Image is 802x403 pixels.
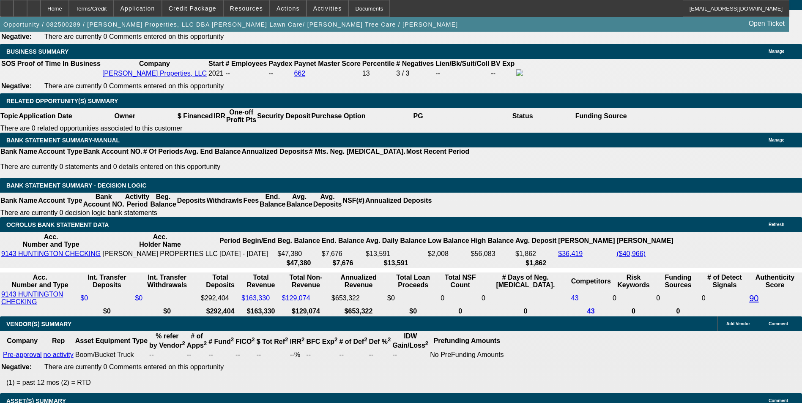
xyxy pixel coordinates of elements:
[334,336,337,343] sup: 2
[365,233,427,249] th: Avg. Daily Balance
[491,60,515,67] b: BV Exp
[342,193,365,209] th: NSF(#)
[226,70,230,77] span: --
[440,307,480,316] th: 0
[149,332,185,349] b: % refer by Vendor
[435,60,489,67] b: Lien/Bk/Suit/Coll
[6,379,802,387] p: (1) = past 12 mos (2) = RTD
[365,250,427,258] td: $13,591
[277,259,320,267] th: $47,380
[331,273,386,289] th: Annualized Revenue
[726,321,750,326] span: Add Vendor
[257,108,311,124] th: Security Deposit
[102,233,218,249] th: Acc. Holder Name
[309,147,406,156] th: # Mts. Neg. [MEDICAL_DATA].
[616,233,673,249] th: [PERSON_NAME]
[434,337,501,344] b: Prefunding Amounts
[616,250,646,257] a: ($40,966)
[277,233,320,249] th: Beg. Balance
[701,290,748,306] td: 0
[321,233,364,249] th: End. Balance
[139,60,170,67] b: Company
[471,250,514,258] td: $56,083
[387,273,439,289] th: Total Loan Proceeds
[365,193,432,209] th: Annualized Deposits
[769,138,784,142] span: Manage
[1,363,32,370] b: Negative:
[257,338,288,345] b: $ Tot Ref
[427,250,470,258] td: $2,008
[286,193,312,209] th: Avg. Balance
[6,182,147,189] span: Bank Statement Summary - Decision Logic
[575,108,627,124] th: Funding Source
[200,290,240,306] td: $292,404
[515,233,557,249] th: Avg. Deposit
[17,60,101,68] th: Proof of Time In Business
[282,307,330,316] th: $129,074
[425,340,428,346] sup: 2
[268,69,293,78] td: --
[270,0,306,16] button: Actions
[307,0,348,16] button: Activities
[241,147,308,156] th: Annualized Deposits
[306,351,338,359] td: --
[571,294,579,302] a: 43
[481,290,570,306] td: 0
[206,193,243,209] th: Withdrawls
[388,336,391,343] sup: 2
[1,273,79,289] th: Acc. Number and Type
[313,5,342,12] span: Activities
[241,294,270,302] a: $163,330
[331,294,386,302] div: $653,322
[311,108,366,124] th: Purchase Option
[471,233,514,249] th: High Balance
[0,163,469,171] p: There are currently 0 statements and 0 details entered on this opportunity
[1,33,32,40] b: Negative:
[3,21,458,28] span: Opportunity / 082500289 / [PERSON_NAME] Properties, LLC DBA [PERSON_NAME] Lawn Care/ [PERSON_NAME...
[102,70,207,77] a: [PERSON_NAME] Properties, LLC
[306,338,337,345] b: BFC Exp
[769,49,784,54] span: Manage
[243,193,259,209] th: Fees
[75,351,148,359] td: Boom/Bucket Truck
[558,250,583,257] a: $36,419
[80,273,134,289] th: Int. Transfer Deposits
[516,69,523,76] img: facebook-icon.png
[44,351,74,358] a: no activity
[226,108,257,124] th: One-off Profit Pts
[427,233,470,249] th: Low Balance
[186,351,207,359] td: --
[656,307,701,316] th: 0
[282,294,310,302] a: $129,074
[392,351,429,359] td: --
[515,250,557,258] td: $1,862
[241,273,281,289] th: Total Revenue
[75,337,148,344] b: Asset Equipment Type
[143,147,183,156] th: # Of Periods
[3,351,42,358] a: Pre-approval
[571,273,611,289] th: Competitors
[289,351,305,359] td: --%
[6,221,109,228] span: OCROLUS BANK STATEMENT DATA
[135,294,142,302] a: $0
[182,340,185,346] sup: 2
[481,307,570,316] th: 0
[396,60,434,67] b: # Negatives
[749,273,801,289] th: Authenticity Score
[80,294,88,302] a: $0
[219,233,276,249] th: Period Begin/End
[490,69,515,78] td: --
[150,193,176,209] th: Beg. Balance
[749,294,758,303] a: 90
[277,250,320,258] td: $47,380
[1,82,32,90] b: Negative:
[365,259,427,267] th: $13,591
[213,108,226,124] th: IRR
[612,290,655,306] td: 0
[224,0,269,16] button: Resources
[38,147,83,156] th: Account Type
[114,0,161,16] button: Application
[1,60,16,68] th: SOS
[612,273,655,289] th: Risk Keywords
[125,193,150,209] th: Activity Period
